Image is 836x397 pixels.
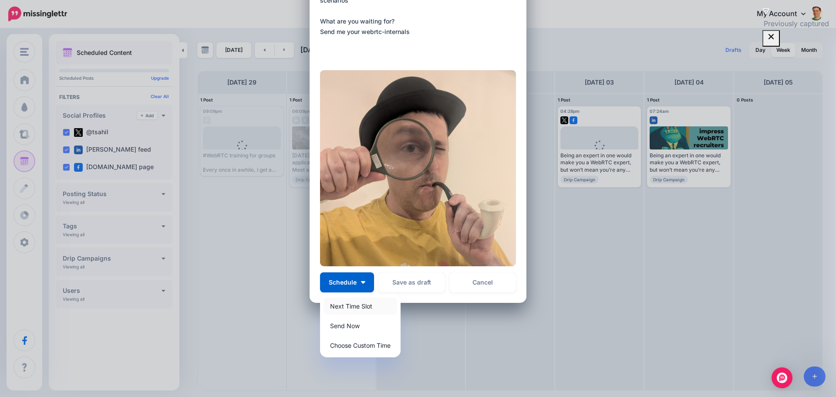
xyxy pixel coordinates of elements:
[320,294,401,357] div: Schedule
[324,337,397,354] a: Choose Custom Time
[324,317,397,334] a: Send Now
[329,279,357,285] span: Schedule
[772,367,792,388] div: Open Intercom Messenger
[320,70,516,266] img: SZ08I6DZOQ5TO8CL9KH8EQQGKL1T1T5V.jpg
[361,281,365,284] img: arrow-down-white.png
[449,272,516,292] a: Cancel
[324,298,397,315] a: Next Time Slot
[320,272,374,292] button: Schedule
[378,272,445,292] button: Save as draft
